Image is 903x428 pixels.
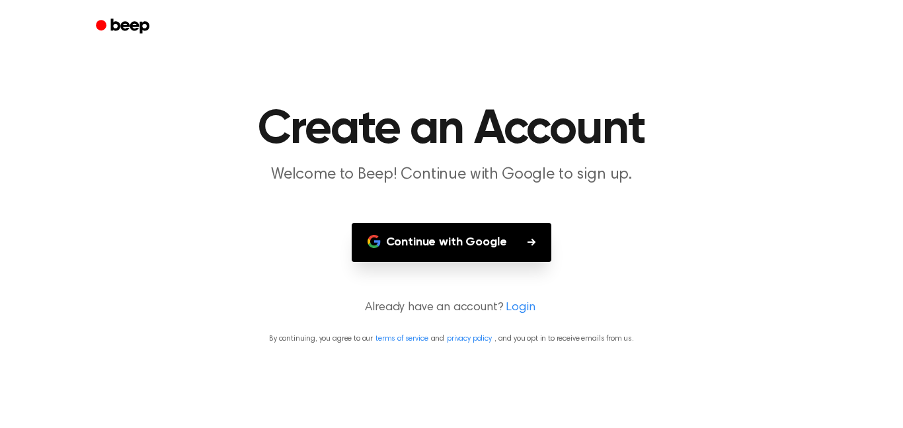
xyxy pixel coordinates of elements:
[506,299,535,317] a: Login
[375,335,428,343] a: terms of service
[352,223,552,262] button: Continue with Google
[16,333,887,345] p: By continuing, you agree to our and , and you opt in to receive emails from us.
[113,106,790,153] h1: Create an Account
[16,299,887,317] p: Already have an account?
[447,335,492,343] a: privacy policy
[198,164,705,186] p: Welcome to Beep! Continue with Google to sign up.
[87,14,161,40] a: Beep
